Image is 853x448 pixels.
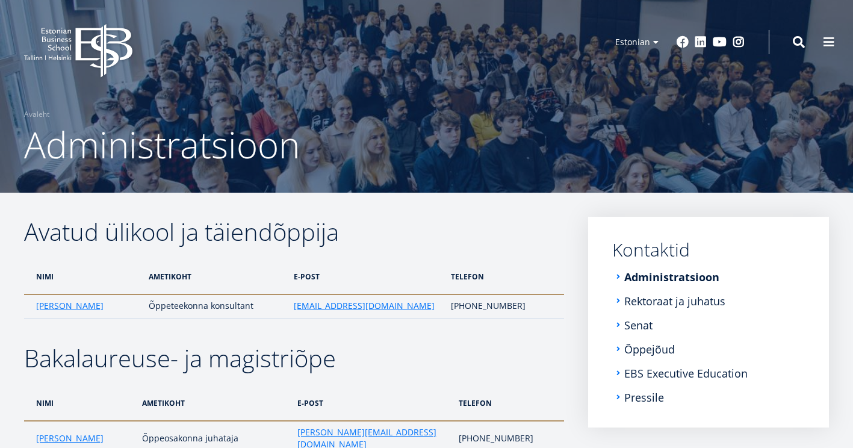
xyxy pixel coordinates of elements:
[695,36,707,48] a: Linkedin
[136,385,291,421] th: ametikoht
[624,391,664,403] a: Pressile
[453,385,564,421] th: telefon
[624,343,675,355] a: Õppejõud
[143,294,288,319] td: Õppeteekonna konsultant
[733,36,745,48] a: Instagram
[677,36,689,48] a: Facebook
[24,217,564,247] h2: Avatud ülikool ja täiendõppija
[624,295,725,307] a: Rektoraat ja juhatus
[24,259,143,294] th: nimi
[24,343,564,373] h2: Bakalaureuse- ja magistriõpe
[624,319,653,331] a: Senat
[445,294,564,319] td: [PHONE_NUMBER]
[143,259,288,294] th: ametikoht
[294,300,435,312] a: [EMAIL_ADDRESS][DOMAIN_NAME]
[36,432,104,444] a: [PERSON_NAME]
[713,36,727,48] a: Youtube
[624,367,748,379] a: EBS Executive Education
[288,259,445,294] th: e-post
[612,241,805,259] a: Kontaktid
[24,108,49,120] a: Avaleht
[24,385,136,421] th: nimi
[36,300,104,312] a: [PERSON_NAME]
[291,385,453,421] th: e-post
[624,271,719,283] a: Administratsioon
[24,120,300,169] span: Administratsioon
[445,259,564,294] th: telefon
